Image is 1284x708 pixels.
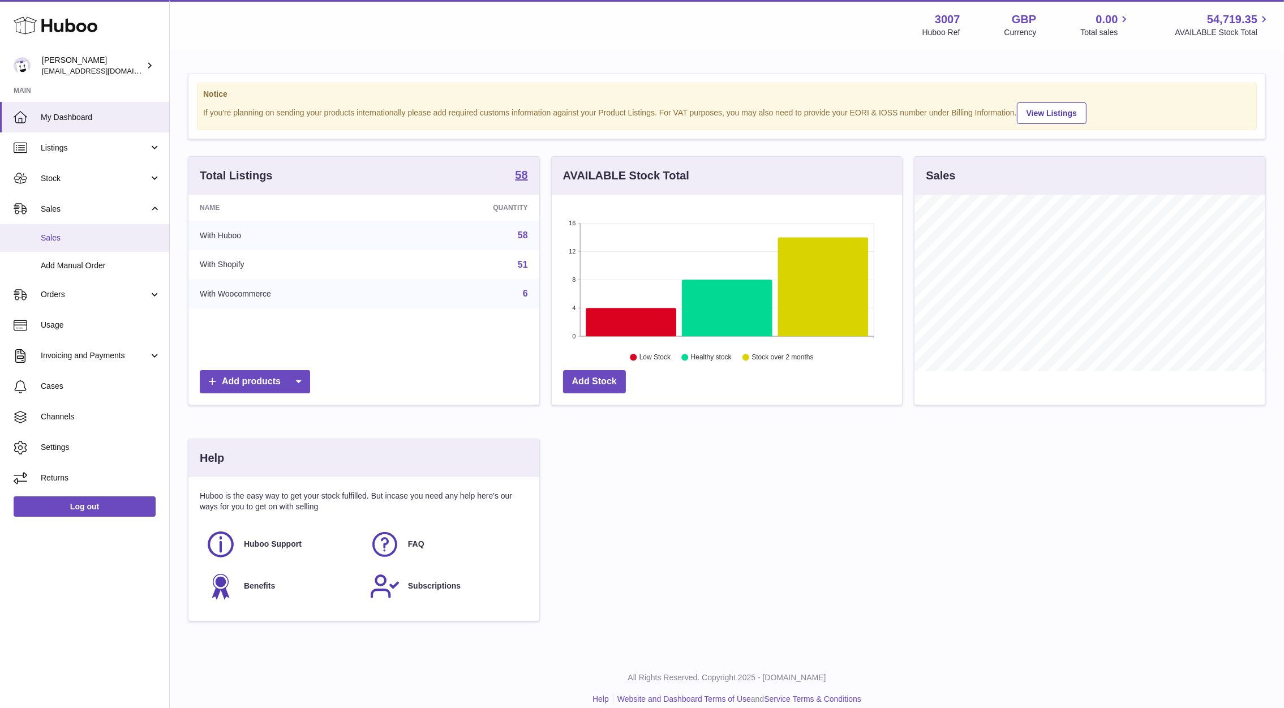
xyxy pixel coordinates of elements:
span: 54,719.35 [1207,12,1257,27]
span: Channels [41,411,161,422]
a: Subscriptions [370,571,522,602]
a: 58 [515,169,527,183]
span: Sales [41,204,149,214]
h3: AVAILABLE Stock Total [563,168,689,183]
text: 12 [569,248,576,255]
div: Huboo Ref [922,27,960,38]
span: Invoicing and Payments [41,350,149,361]
span: Sales [41,233,161,243]
text: 0 [572,333,576,340]
span: 0.00 [1096,12,1118,27]
strong: 3007 [935,12,960,27]
div: If you're planning on sending your products internationally please add required customs informati... [203,101,1251,124]
span: Stock [41,173,149,184]
text: 4 [572,304,576,311]
a: Log out [14,496,156,517]
strong: 58 [515,169,527,181]
span: Usage [41,320,161,331]
span: [EMAIL_ADDRESS][DOMAIN_NAME] [42,66,166,75]
a: 54,719.35 AVAILABLE Stock Total [1175,12,1270,38]
a: Website and Dashboard Terms of Use [617,694,751,703]
th: Quantity [406,195,539,221]
h3: Total Listings [200,168,273,183]
span: My Dashboard [41,112,161,123]
span: Subscriptions [408,581,461,591]
td: With Shopify [188,250,406,280]
span: Huboo Support [244,539,302,550]
a: Benefits [205,571,358,602]
a: 6 [523,289,528,298]
strong: GBP [1012,12,1036,27]
a: Huboo Support [205,529,358,560]
text: 8 [572,276,576,283]
p: Huboo is the easy way to get your stock fulfilled. But incase you need any help here's our ways f... [200,491,528,512]
li: and [613,694,861,705]
td: With Woocommerce [188,279,406,308]
span: Cases [41,381,161,392]
strong: Notice [203,89,1251,100]
a: Service Terms & Conditions [764,694,861,703]
span: Benefits [244,581,275,591]
th: Name [188,195,406,221]
h3: Sales [926,168,955,183]
a: Help [592,694,609,703]
a: 0.00 Total sales [1080,12,1131,38]
a: Add Stock [563,370,626,393]
text: Stock over 2 months [751,354,813,362]
span: Listings [41,143,149,153]
text: Healthy stock [691,354,732,362]
text: Low Stock [639,354,671,362]
a: View Listings [1017,102,1087,124]
span: Total sales [1080,27,1131,38]
h3: Help [200,450,224,466]
span: Returns [41,473,161,483]
td: With Huboo [188,221,406,250]
span: Add Manual Order [41,260,161,271]
img: bevmay@maysama.com [14,57,31,74]
a: 58 [518,230,528,240]
a: 51 [518,260,528,269]
span: Settings [41,442,161,453]
span: Orders [41,289,149,300]
span: FAQ [408,539,424,550]
div: Currency [1004,27,1037,38]
p: All Rights Reserved. Copyright 2025 - [DOMAIN_NAME] [179,672,1275,683]
div: [PERSON_NAME] [42,55,144,76]
a: Add products [200,370,310,393]
span: AVAILABLE Stock Total [1175,27,1270,38]
a: FAQ [370,529,522,560]
text: 16 [569,220,576,226]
